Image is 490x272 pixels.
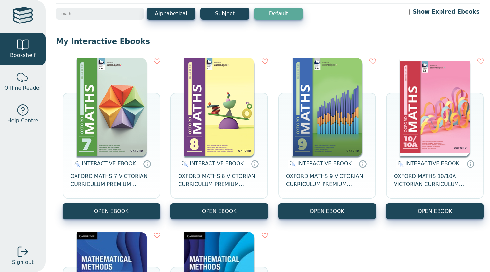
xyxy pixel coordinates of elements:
button: OPEN EBOOK [63,203,160,219]
button: OPEN EBOOK [278,203,376,219]
span: INTERACTIVE EBOOK [405,160,459,167]
a: Interactive eBooks are accessed online via the publisher’s portal. They contain interactive resou... [251,160,259,168]
img: interactive.svg [288,160,296,168]
span: OXFORD MATHS 10/10A VICTORIAN CURRICULUM PREMIUM DIGITAL ACCESS 2E [394,173,476,188]
button: Default [254,8,303,20]
p: My Interactive Ebooks [56,37,480,46]
span: Sign out [12,258,34,266]
button: OPEN EBOOK [170,203,268,219]
a: Interactive eBooks are accessed online via the publisher’s portal. They contain interactive resou... [467,160,474,168]
img: interactive.svg [180,160,188,168]
span: Help Centre [7,117,38,125]
span: INTERACTIVE EBOOK [190,160,244,167]
img: d66042d8-72a8-465e-a96b-7a44f7ba17e1.png [400,58,470,156]
img: 07f41e01-9e7c-4b56-820d-49a41ed843ca.png [77,58,147,156]
input: Search bookshelf (E.g: psychology) [56,8,144,20]
span: OXFORD MATHS 8 VICTORIAN CURRICULUM PREMIUM DIGITAL ACCESS 2E [178,173,260,188]
span: OXFORD MATHS 9 VICTORIAN CURRICULUM PREMIUM DIGITAL ACCESS 2E [286,173,368,188]
img: e61e543f-3c84-4f07-be3e-c7c3bc5fd198.png [292,58,362,156]
a: Interactive eBooks are accessed online via the publisher’s portal. They contain interactive resou... [359,160,367,168]
label: Show Expired Ebooks [413,8,480,16]
a: Interactive eBooks are accessed online via the publisher’s portal. They contain interactive resou... [143,160,151,168]
span: Offline Reader [4,84,41,92]
button: Subject [200,8,249,20]
button: Alphabetical [147,8,195,20]
img: e919e36a-318c-44e4-b2c1-4f0fdaae4347.png [184,58,254,156]
img: interactive.svg [396,160,404,168]
span: OXFORD MATHS 7 VICTORIAN CURRICULUM PREMIUM DIGITAL ACCESS 2E [70,173,152,188]
button: OPEN EBOOK [386,203,484,219]
span: Bookshelf [10,52,36,59]
span: INTERACTIVE EBOOK [297,160,352,167]
img: interactive.svg [72,160,80,168]
span: INTERACTIVE EBOOK [82,160,136,167]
